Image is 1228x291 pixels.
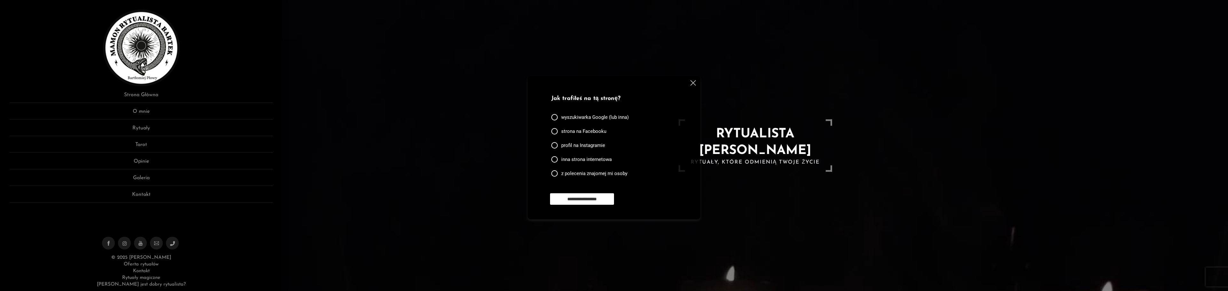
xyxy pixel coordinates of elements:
[561,156,612,163] span: inna strona internetowa
[10,174,273,186] a: Galeria
[551,95,674,103] p: Jak trafiłeś na tą stronę?
[133,269,150,273] a: Kontakt
[685,126,826,159] h1: RYTUALISTA [PERSON_NAME]
[10,91,273,103] a: Strona Główna
[561,128,606,134] span: strona na Facebooku
[122,275,160,280] a: Rytuały magiczne
[690,80,696,86] img: cross.svg
[10,157,273,169] a: Opinie
[561,142,605,149] span: profil na Instagramie
[10,124,273,136] a: Rytuały
[10,108,273,119] a: O mnie
[10,191,273,203] a: Kontakt
[103,10,180,86] img: Rytualista Bartek
[561,170,627,177] span: z polecenia znajomej mi osoby
[10,141,273,153] a: Tarot
[97,282,186,287] a: [PERSON_NAME] jest dobry rytualista?
[685,159,826,165] h2: Rytuały, które odmienią Twoje życie
[124,262,158,267] a: Oferta rytuałów
[561,114,629,120] span: wyszukiwarka Google (lub inna)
